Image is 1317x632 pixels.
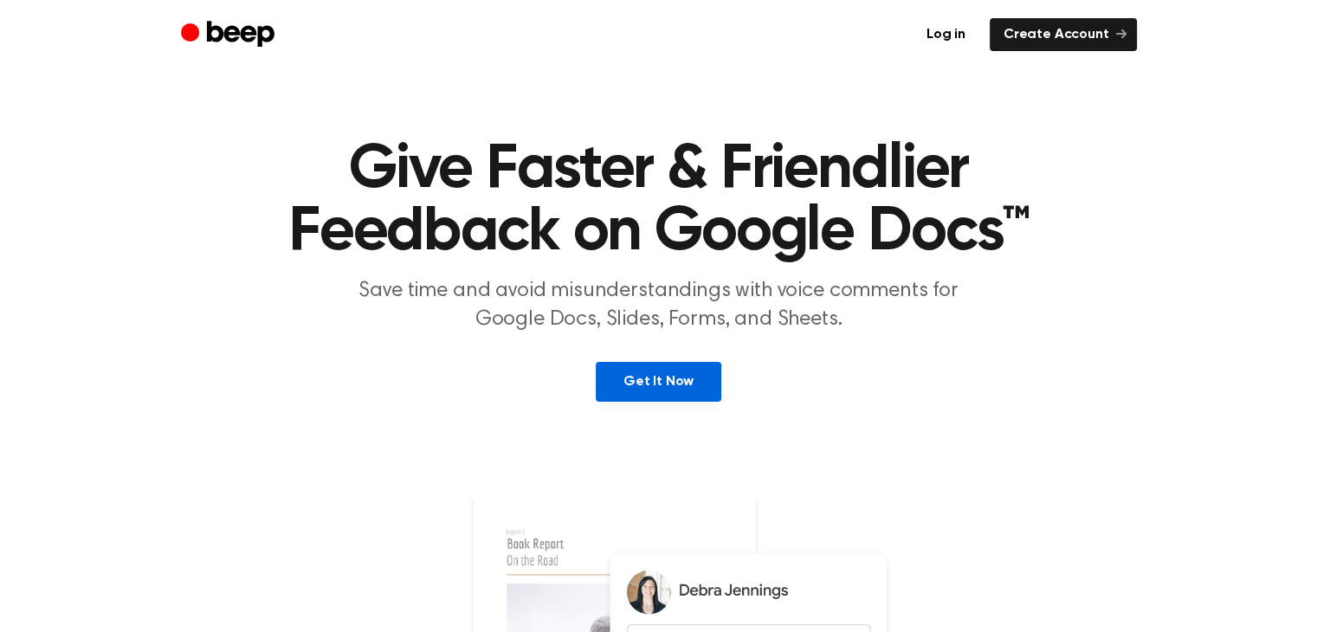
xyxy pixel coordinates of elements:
[181,18,279,52] a: Beep
[990,18,1137,51] a: Create Account
[913,18,979,51] a: Log in
[596,362,721,402] a: Get It Now
[216,139,1102,263] h1: Give Faster & Friendlier Feedback on Google Docs™
[326,277,991,334] p: Save time and avoid misunderstandings with voice comments for Google Docs, Slides, Forms, and She...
